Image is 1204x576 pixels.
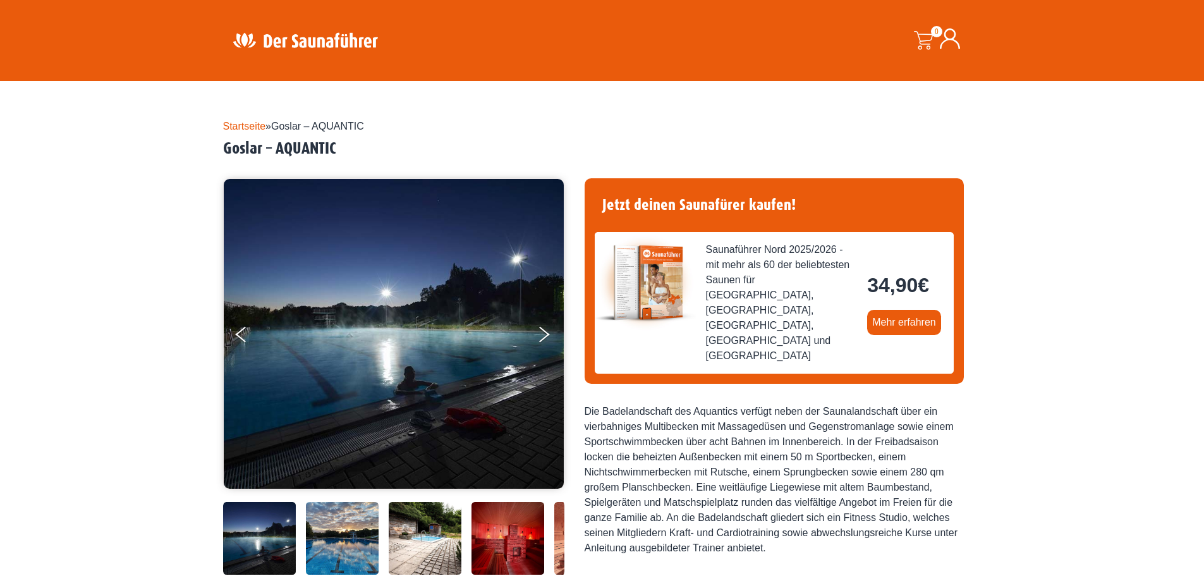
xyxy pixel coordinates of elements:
[706,242,858,364] span: Saunaführer Nord 2025/2026 - mit mehr als 60 der beliebtesten Saunen für [GEOGRAPHIC_DATA], [GEOG...
[223,139,982,159] h2: Goslar – AQUANTIC
[537,321,568,353] button: Next
[223,121,364,132] span: »
[595,232,696,333] img: der-saunafuehrer-2025-nord.jpg
[867,310,941,335] a: Mehr erfahren
[595,188,954,222] h4: Jetzt deinen Saunafürer kaufen!
[931,26,942,37] span: 0
[918,274,929,297] span: €
[585,404,964,556] div: Die Badelandschaft des Aquantics verfügt neben der Saunalandschaft über ein vierbahniges Multibec...
[867,274,929,297] bdi: 34,90
[236,321,267,353] button: Previous
[223,121,266,132] a: Startseite
[271,121,364,132] span: Goslar – AQUANTIC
